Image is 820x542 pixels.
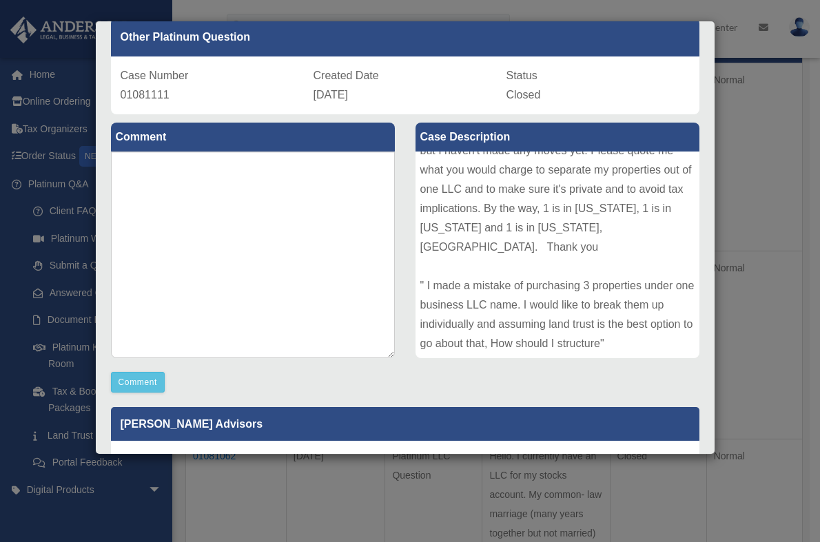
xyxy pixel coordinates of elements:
[111,18,699,56] div: Other Platinum Question
[111,372,165,393] button: Comment
[416,123,699,152] label: Case Description
[111,123,395,152] label: Comment
[416,152,699,358] div: Hello, This was my previous question. Someone did answer but I haven't made any moves yet. Please...
[314,89,348,101] span: [DATE]
[121,89,170,101] span: 01081111
[314,70,379,81] span: Created Date
[111,407,699,441] p: [PERSON_NAME] Advisors
[506,70,537,81] span: Status
[506,89,541,101] span: Closed
[121,70,189,81] span: Case Number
